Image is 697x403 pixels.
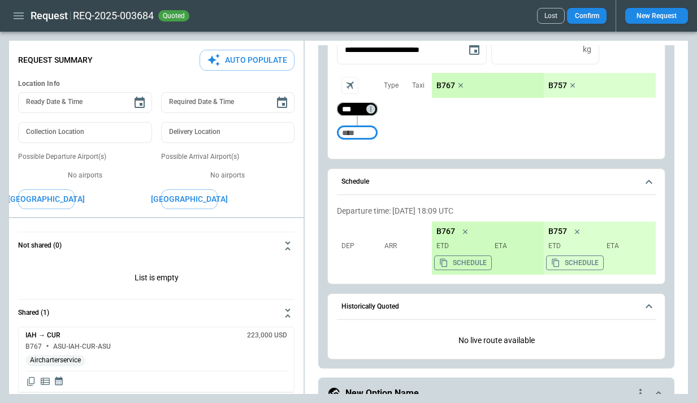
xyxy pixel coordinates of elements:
div: Too short [337,126,378,140]
span: Aircharterservice [25,356,85,365]
span: quoted [161,12,187,20]
button: New Option Namequote-option-actions [327,387,665,400]
span: Copy quote content [25,376,37,387]
p: Possible Arrival Airport(s) [161,152,295,162]
p: No live route available [337,327,656,354]
button: Not shared (0) [18,232,295,259]
h6: Shared (1) [18,309,49,317]
p: Type [384,81,399,90]
p: ETA [490,241,539,251]
span: Display detailed quote content [40,376,51,387]
p: Departure time: [DATE] 18:09 UTC [337,206,656,216]
button: Confirm [567,8,607,24]
h6: Schedule [341,178,369,185]
button: Choose date [271,92,293,114]
h6: Historically Quoted [341,303,399,310]
h6: 223,000 USD [247,332,287,339]
h6: Location Info [18,80,295,88]
p: kg [583,45,591,54]
button: New Request [625,8,688,24]
button: [GEOGRAPHIC_DATA] [18,189,75,209]
p: ETD [436,241,486,251]
button: Auto Populate [200,50,295,71]
button: Schedule [337,169,656,195]
h2: REQ-2025-003684 [73,9,154,23]
p: Arr [384,241,424,251]
h5: New Option Name [345,387,419,400]
span: Display quote schedule [54,376,64,387]
p: ETD [548,241,598,251]
p: No airports [161,171,295,180]
div: Schedule [337,202,656,279]
h1: Request [31,9,68,23]
button: [GEOGRAPHIC_DATA] [161,189,218,209]
p: Dep [341,241,381,251]
div: Too short [337,102,378,116]
button: Copy the aircraft schedule to your clipboard [546,255,604,270]
button: Choose date [128,92,151,114]
div: Not shared (0) [18,327,295,392]
div: Historically Quoted [337,327,656,354]
h6: IAH → CUR [25,332,60,339]
p: Taxi [412,81,425,90]
p: B757 [548,227,567,236]
div: quote-option-actions [634,387,647,400]
button: Lost [537,8,565,24]
button: Choose date, selected date is Sep 4, 2025 [463,38,486,61]
p: Possible Departure Airport(s) [18,152,152,162]
h6: ASU-IAH-CUR-ASU [53,343,111,350]
p: List is empty [18,259,295,299]
h6: Not shared (0) [18,242,62,249]
h6: B767 [25,343,42,350]
button: Shared (1) [18,300,295,327]
p: B767 [436,227,455,236]
span: Aircraft selection [341,77,358,94]
div: scrollable content [432,222,656,275]
p: ETA [602,241,651,251]
p: No airports [18,171,152,180]
p: B757 [548,81,567,90]
div: Not shared (0) [18,259,295,299]
button: Copy the aircraft schedule to your clipboard [434,255,492,270]
p: Request Summary [18,55,93,65]
div: scrollable content [432,73,656,98]
button: Historically Quoted [337,294,656,320]
p: B767 [436,81,455,90]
